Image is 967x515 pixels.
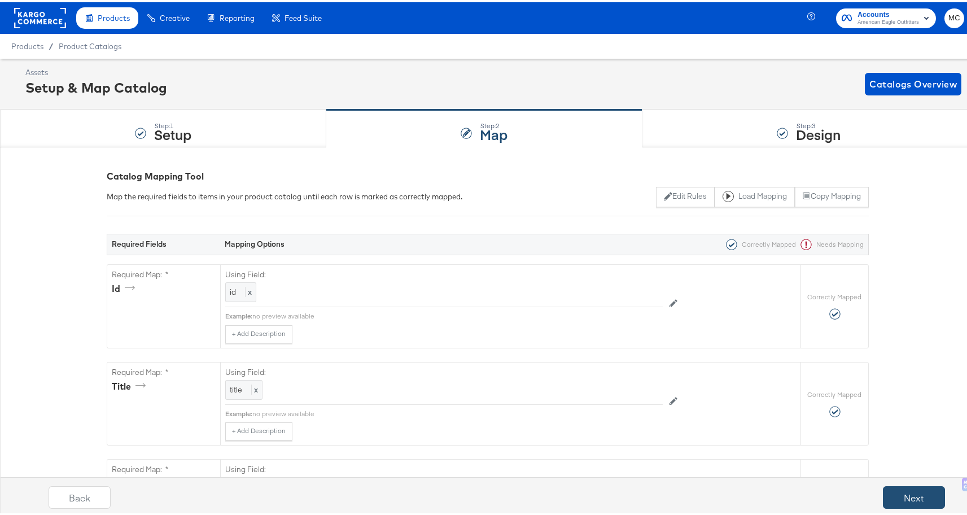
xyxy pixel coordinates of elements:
strong: Setup [155,123,192,141]
div: Step: 3 [797,120,841,128]
div: Needs Mapping [796,237,864,248]
span: Products [98,11,130,20]
strong: Design [797,123,841,141]
button: Copy Mapping [795,185,869,205]
button: Load Mapping [715,185,795,205]
div: Example: [225,309,252,318]
span: Feed Suite [285,11,322,20]
span: Accounts [857,7,919,19]
div: Catalog Mapping Tool [107,168,869,181]
div: Example: [225,407,252,416]
div: no preview available [252,407,663,416]
div: Step: 1 [155,120,192,128]
strong: Mapping Options [225,237,285,247]
strong: Map [480,123,508,141]
label: Required Map: * [112,267,216,278]
strong: Required Fields [112,237,167,247]
div: no preview available [252,309,663,318]
div: id [112,280,139,293]
div: Setup & Map Catalog [25,76,167,95]
label: Required Map: * [112,462,216,473]
span: title [230,382,242,392]
button: Catalogs Overview [865,71,961,93]
label: Using Field: [225,462,663,473]
span: Catalogs Overview [869,74,957,90]
span: id [230,285,236,295]
span: Reporting [220,11,255,20]
button: + Add Description [225,420,292,438]
label: Correctly Mapped [808,290,862,299]
button: Next [883,484,945,507]
label: Required Map: * [112,365,216,376]
div: Correctly Mapped [721,237,796,248]
button: Back [49,484,111,507]
span: Products [11,40,43,49]
span: / [43,40,59,49]
label: Using Field: [225,267,663,278]
div: title [112,378,150,391]
span: MC [949,10,960,23]
label: Correctly Mapped [808,388,862,397]
button: + Add Description [225,323,292,341]
label: Using Field: [225,365,663,376]
div: Assets [25,65,167,76]
a: Product Catalogs [59,40,121,49]
button: MC [944,6,964,26]
div: Step: 2 [480,120,508,128]
div: Map the required fields to items in your product catalog until each row is marked as correctly ma... [107,189,462,200]
span: American Eagle Outfitters [857,16,919,25]
span: x [245,285,252,295]
span: x [251,382,258,392]
span: Creative [160,11,190,20]
button: Edit Rules [656,185,714,205]
button: AccountsAmerican Eagle Outfitters [836,6,936,26]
